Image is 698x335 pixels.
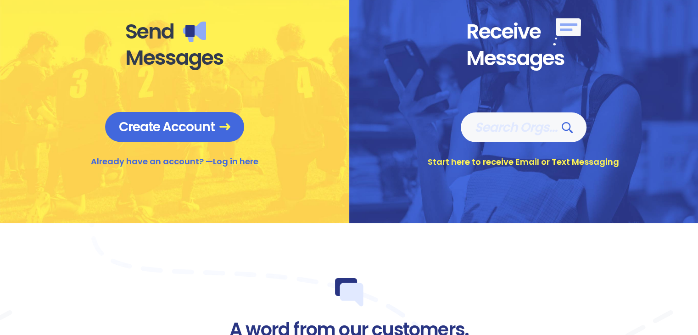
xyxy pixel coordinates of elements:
div: Messages [125,45,223,71]
a: Search Orgs… [461,112,586,142]
span: Search Orgs… [475,119,573,135]
div: Send [125,19,223,45]
img: Receive messages [553,18,581,45]
span: Create Account [119,119,230,135]
div: Already have an account? — [91,156,258,167]
div: Messages [466,45,581,71]
img: Dialogue bubble [335,278,363,307]
a: Create Account [105,112,244,142]
div: Start here to receive Email or Text Messaging [428,156,619,168]
a: Log in here [213,156,258,167]
div: Receive [466,18,581,45]
img: Send messages [183,22,206,42]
